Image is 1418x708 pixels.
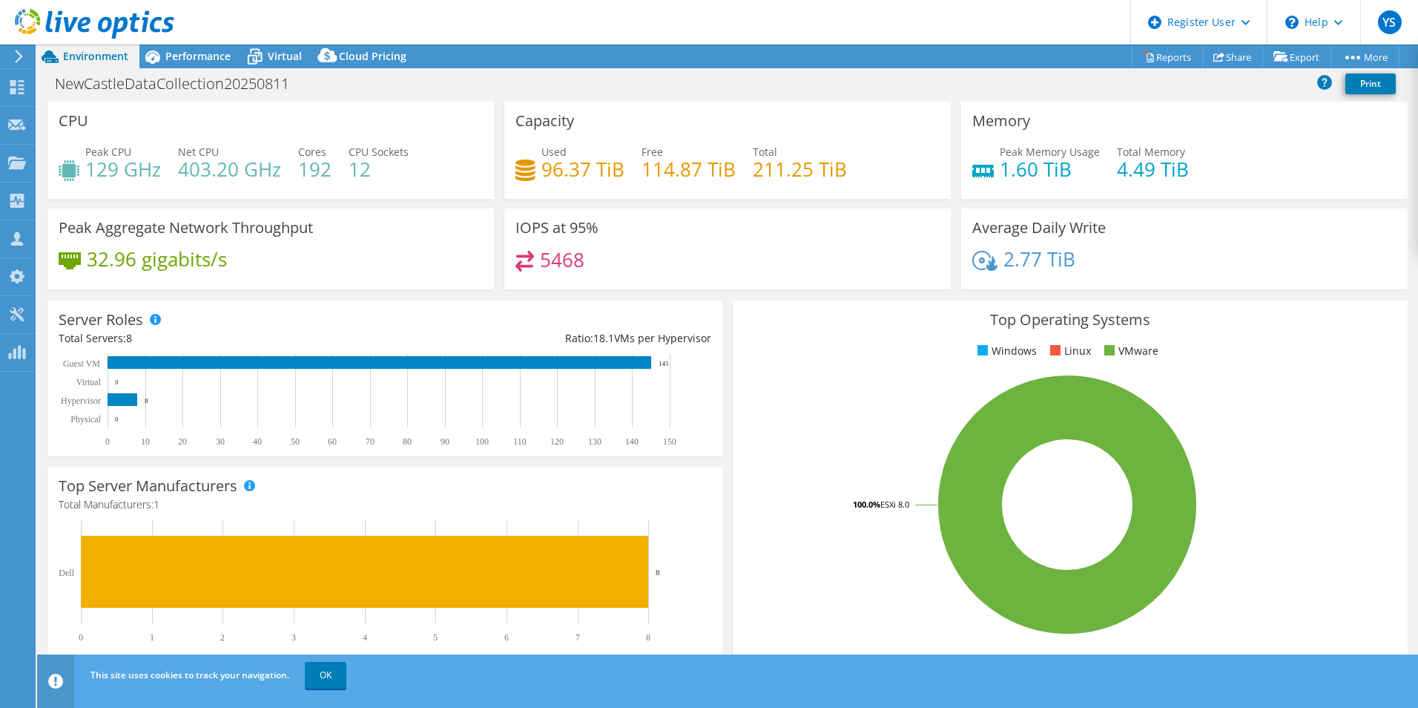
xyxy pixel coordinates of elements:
span: CPU Sockets [349,145,409,159]
span: Environment [63,49,128,63]
text: 0 [105,436,110,447]
text: 0 [115,378,119,386]
a: Share [1202,45,1263,68]
text: 140 [625,436,639,447]
h3: Top Operating Systems [744,312,1396,328]
h4: 4.49 TiB [1117,161,1189,177]
text: Virtual [76,377,102,387]
text: 0 [115,416,119,423]
h3: Server Roles [59,312,143,328]
h4: 403.20 GHz [178,161,281,177]
h3: CPU [59,113,88,129]
span: Virtual [268,49,302,63]
li: Windows [974,343,1037,359]
text: 80 [403,436,412,447]
span: Peak CPU [85,145,131,159]
div: Ratio: VMs per Hypervisor [385,330,711,347]
h4: 32.96 gigabits/s [87,251,227,267]
span: YS [1378,10,1402,34]
text: 150 [663,436,676,447]
text: 8 [646,632,650,643]
a: OK [305,662,346,689]
h3: Capacity [515,113,574,129]
h1: NewCastleDataCollection20250811 [48,76,312,92]
h3: IOPS at 95% [515,220,598,236]
span: Net CPU [178,145,219,159]
tspan: 100.0% [853,499,880,510]
span: 18.1 [593,331,614,345]
span: This site uses cookies to track your navigation. [90,669,289,681]
text: 90 [441,436,449,447]
h3: Peak Aggregate Network Throughput [59,220,313,236]
span: 1 [154,497,159,511]
span: Free [642,145,663,159]
text: 0 [79,632,83,643]
text: 30 [216,436,225,447]
li: VMware [1101,343,1158,359]
h4: 5468 [540,252,584,268]
text: 50 [291,436,300,447]
tspan: ESXi 8.0 [880,499,909,510]
text: 120 [550,436,564,447]
text: 110 [513,436,527,447]
text: Hypervisor [61,396,101,406]
span: Cloud Pricing [339,49,406,63]
text: 130 [588,436,601,447]
h4: 2.77 TiB [1003,251,1075,267]
h3: Average Daily Write [972,220,1106,236]
text: Dell [59,568,74,578]
text: 70 [366,436,375,447]
h4: 192 [298,161,332,177]
text: Physical [70,414,101,425]
a: Export [1262,45,1331,68]
li: Linux [1046,343,1091,359]
h4: 129 GHz [85,161,161,177]
text: 3 [291,632,296,643]
h4: 114.87 TiB [642,161,736,177]
text: 10 [141,436,150,447]
span: Used [541,145,567,159]
text: 100 [475,436,489,447]
text: Guest VM [63,358,100,369]
text: 40 [253,436,262,447]
text: 60 [328,436,337,447]
h4: 12 [349,161,409,177]
span: 8 [126,331,132,345]
text: 5 [433,632,438,643]
h3: Memory [972,113,1030,129]
h4: 1.60 TiB [1000,161,1100,177]
span: Total Memory [1117,145,1185,159]
span: Total [753,145,777,159]
a: Reports [1132,45,1203,68]
div: Total Servers: [59,330,385,347]
svg: \n [1285,16,1299,29]
text: 6 [504,632,509,643]
text: 4 [363,632,367,643]
h3: Top Server Manufacturers [59,478,237,494]
span: Performance [165,49,231,63]
span: Peak Memory Usage [1000,145,1100,159]
a: Print [1345,73,1396,94]
h4: 96.37 TiB [541,161,624,177]
text: 20 [178,436,187,447]
text: 1 [150,632,154,643]
a: More [1330,45,1399,68]
text: 7 [576,632,580,643]
text: 145 [659,360,669,367]
span: Cores [298,145,326,159]
h4: Total Manufacturers: [59,496,711,513]
text: 2 [220,632,225,643]
text: 8 [656,568,660,577]
text: 8 [145,397,148,404]
h4: 211.25 TiB [753,161,847,177]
